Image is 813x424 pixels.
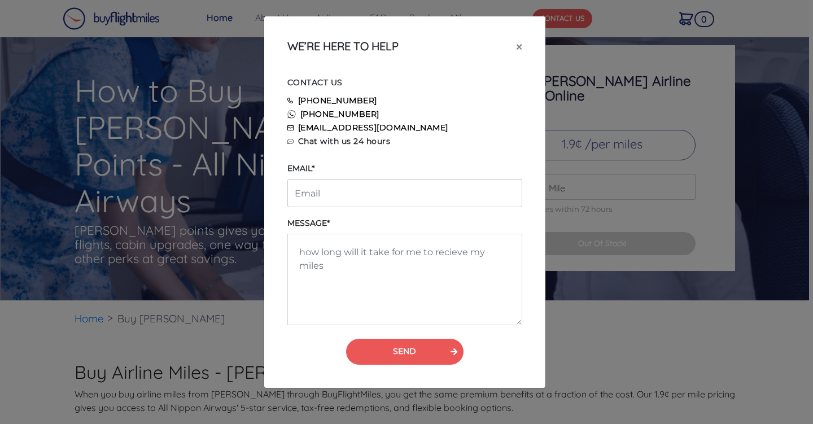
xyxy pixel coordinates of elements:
span: Chat with us 24 hours [298,136,391,146]
label: MESSAGE* [287,217,330,229]
img: whatsapp icon [287,110,296,119]
span: × [516,38,522,55]
button: SEND [346,339,464,365]
a: [EMAIL_ADDRESS][DOMAIN_NAME] [298,123,448,133]
button: Close [507,30,531,62]
input: Email [287,179,522,207]
img: email icon [287,125,294,130]
label: EMAIL* [287,163,314,174]
span: CONTACT US [287,77,343,88]
img: message icon [287,139,294,144]
a: [PHONE_NUMBER] [298,95,377,106]
img: phone icon [287,98,294,104]
h5: WE’RE HERE TO HELP [287,40,399,53]
a: [PHONE_NUMBER] [300,109,379,119]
